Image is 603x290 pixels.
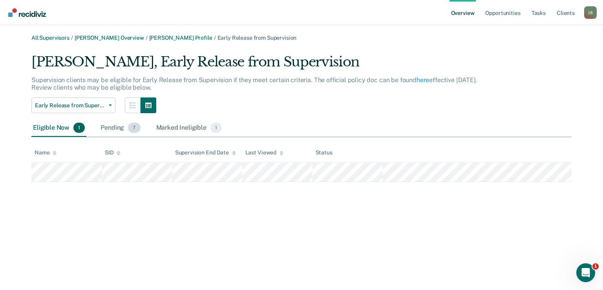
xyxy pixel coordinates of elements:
[212,35,217,41] span: /
[31,54,484,76] div: [PERSON_NAME], Early Release from Supervision
[155,119,224,137] div: Marked Ineligible1
[217,35,297,41] span: Early Release from Supervision
[417,76,429,84] a: here
[31,97,115,113] button: Early Release from Supervision
[35,149,57,156] div: Name
[245,149,283,156] div: Last Viewed
[584,6,597,19] div: J S
[149,35,212,41] a: [PERSON_NAME] Profile
[31,35,69,41] a: All Supervisors
[576,263,595,282] iframe: Intercom live chat
[105,149,121,156] div: SID
[8,8,46,17] img: Recidiviz
[128,123,140,133] span: 7
[210,123,222,133] span: 1
[175,149,236,156] div: Supervision End Date
[144,35,149,41] span: /
[31,119,86,137] div: Eligible Now1
[75,35,144,41] a: [PERSON_NAME] Overview
[35,102,106,109] span: Early Release from Supervision
[99,119,142,137] div: Pending7
[31,76,477,91] p: Supervision clients may be eligible for Early Release from Supervision if they meet certain crite...
[584,6,597,19] button: Profile dropdown button
[73,123,85,133] span: 1
[69,35,75,41] span: /
[316,149,333,156] div: Status
[592,263,599,270] span: 1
